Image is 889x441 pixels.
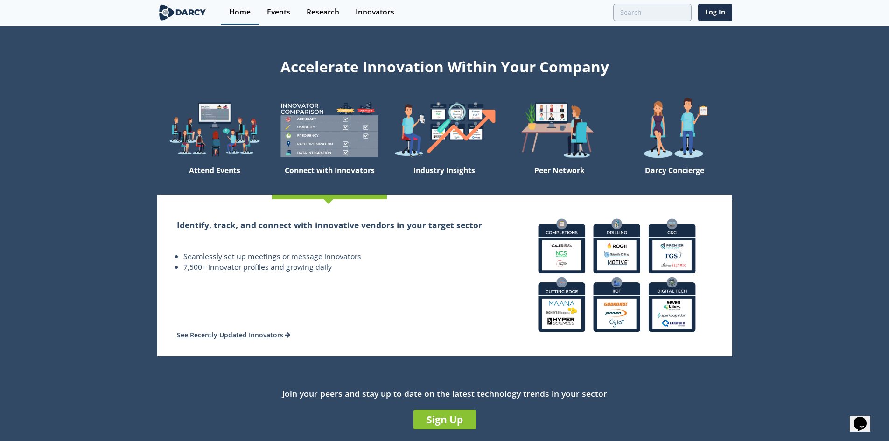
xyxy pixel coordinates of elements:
li: Seamlessly set up meetings or message innovators [183,251,483,262]
img: welcome-explore-560578ff38cea7c86bcfe544b5e45342.png [157,97,272,162]
a: See Recently Updated Innovators [177,330,291,339]
h2: Identify, track, and connect with innovative vendors in your target sector [177,219,483,231]
img: connect-with-innovators-bd83fc158da14f96834d5193b73f77c6.png [531,211,703,340]
input: Advanced Search [613,4,692,21]
div: Industry Insights [387,162,502,195]
div: Accelerate Innovation Within Your Company [157,52,732,77]
div: Events [267,8,290,16]
div: Home [229,8,251,16]
img: welcome-compare-1b687586299da8f117b7ac84fd957760.png [272,97,387,162]
div: Innovators [356,8,394,16]
div: Research [307,8,339,16]
img: welcome-attend-b816887fc24c32c29d1763c6e0ddb6e6.png [502,97,617,162]
div: Peer Network [502,162,617,195]
img: welcome-concierge-wide-20dccca83e9cbdbb601deee24fb8df72.png [617,97,732,162]
div: Connect with Innovators [272,162,387,195]
iframe: chat widget [850,404,880,432]
div: Darcy Concierge [617,162,732,195]
a: Sign Up [413,410,476,429]
img: welcome-find-a12191a34a96034fcac36f4ff4d37733.png [387,97,502,162]
a: Log In [698,4,732,21]
div: Attend Events [157,162,272,195]
li: 7,500+ innovator profiles and growing daily [183,262,483,273]
img: logo-wide.svg [157,4,208,21]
